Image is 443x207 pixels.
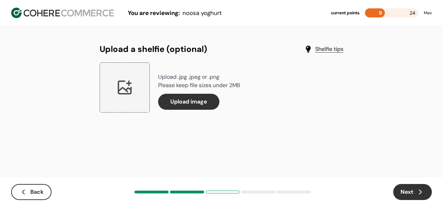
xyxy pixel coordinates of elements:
[182,9,222,17] span: noosa yoghurt
[128,9,180,17] span: You are reviewing:
[11,184,52,200] button: Back
[158,73,240,81] p: Upload .jpg .jpeg or .png
[11,8,114,18] img: Cohere Logo
[100,43,343,55] div: Upload a shelfie (optional)
[158,94,219,110] button: Upload image
[331,10,359,16] div: current points
[379,10,382,16] span: 9
[158,81,240,90] p: Please keep file sizes under 2MB
[424,10,432,16] div: Max
[315,45,343,53] a: Shelfie tips
[410,8,415,17] span: 24
[393,184,432,200] button: Next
